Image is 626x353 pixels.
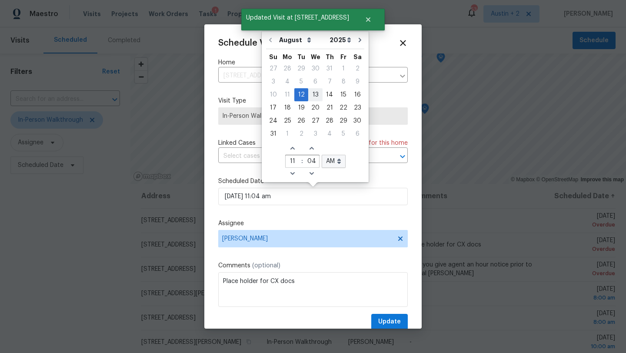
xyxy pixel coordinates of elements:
div: Tue Aug 05 2025 [294,75,308,88]
div: Wed Sep 03 2025 [308,127,323,140]
div: 23 [350,102,364,114]
div: Sun Aug 10 2025 [266,88,280,101]
div: 24 [266,115,280,127]
label: Scheduled Date [218,177,408,186]
div: 4 [280,76,294,88]
abbr: Saturday [353,54,362,60]
div: 1 [280,128,294,140]
div: 31 [323,63,336,75]
div: Sat Aug 23 2025 [350,101,364,114]
div: Tue Aug 19 2025 [294,101,308,114]
div: 18 [280,102,294,114]
div: 5 [294,76,308,88]
label: Assignee [218,219,408,228]
abbr: Tuesday [297,54,305,60]
div: 16 [350,89,364,101]
button: Update [371,314,408,330]
div: Mon Aug 25 2025 [280,114,294,127]
div: Fri Aug 08 2025 [336,75,350,88]
span: Decrease minutes [305,168,319,180]
div: 2 [350,63,364,75]
input: hours (12hr clock) [286,156,300,168]
div: 29 [336,115,350,127]
input: M/D/YYYY [218,188,408,205]
button: Open [396,150,409,163]
div: 2 [294,128,308,140]
select: Year [327,33,353,47]
div: 27 [308,115,323,127]
div: 6 [308,76,323,88]
div: Fri Sep 05 2025 [336,127,350,140]
input: Select cases [218,150,383,163]
textarea: Place holder for CX docs [218,272,408,307]
div: Tue Jul 29 2025 [294,62,308,75]
label: Comments [218,261,408,270]
div: 3 [266,76,280,88]
button: Close [354,11,383,28]
div: Wed Aug 06 2025 [308,75,323,88]
div: 20 [308,102,323,114]
div: Sun Jul 27 2025 [266,62,280,75]
div: Sat Aug 02 2025 [350,62,364,75]
div: Fri Aug 29 2025 [336,114,350,127]
span: : [300,155,305,167]
div: Sat Aug 30 2025 [350,114,364,127]
span: Update [378,316,401,327]
div: 8 [336,76,350,88]
span: Schedule Visit [218,39,278,47]
abbr: Sunday [269,54,277,60]
abbr: Wednesday [311,54,320,60]
div: Tue Aug 12 2025 [294,88,308,101]
div: 10 [266,89,280,101]
div: 30 [350,115,364,127]
div: 17 [266,102,280,114]
button: Go to next month [353,31,366,49]
div: Mon Aug 11 2025 [280,88,294,101]
div: 31 [266,128,280,140]
div: 14 [323,89,336,101]
div: Fri Aug 15 2025 [336,88,350,101]
span: Linked Cases [218,139,256,147]
span: [PERSON_NAME] [222,235,393,242]
select: Month [277,33,327,47]
div: Wed Aug 27 2025 [308,114,323,127]
div: 28 [323,115,336,127]
div: Wed Aug 20 2025 [308,101,323,114]
div: 12 [294,89,308,101]
div: Thu Aug 14 2025 [323,88,336,101]
div: Tue Aug 26 2025 [294,114,308,127]
div: 7 [323,76,336,88]
div: 27 [266,63,280,75]
span: Updated Visit at [STREET_ADDRESS] [241,9,354,27]
div: 28 [280,63,294,75]
div: 29 [294,63,308,75]
div: Thu Aug 07 2025 [323,75,336,88]
span: Decrease hours (12hr clock) [286,168,300,180]
div: 19 [294,102,308,114]
div: Wed Jul 30 2025 [308,62,323,75]
div: 6 [350,128,364,140]
div: Thu Sep 04 2025 [323,127,336,140]
abbr: Friday [340,54,346,60]
div: 3 [308,128,323,140]
div: Sun Aug 31 2025 [266,127,280,140]
div: Fri Aug 01 2025 [336,62,350,75]
div: Sat Aug 16 2025 [350,88,364,101]
div: Sun Aug 03 2025 [266,75,280,88]
div: Mon Aug 04 2025 [280,75,294,88]
div: Thu Jul 31 2025 [323,62,336,75]
span: Close [398,38,408,48]
label: Visit Type [218,97,408,105]
div: Sun Aug 24 2025 [266,114,280,127]
div: 21 [323,102,336,114]
input: minutes [305,156,319,168]
div: 1 [336,63,350,75]
abbr: Thursday [326,54,334,60]
div: 5 [336,128,350,140]
div: Fri Aug 22 2025 [336,101,350,114]
div: Sun Aug 17 2025 [266,101,280,114]
abbr: Monday [283,54,292,60]
span: In-Person Walkthrough [222,112,404,120]
div: 15 [336,89,350,101]
span: Increase hours (12hr clock) [286,143,300,155]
